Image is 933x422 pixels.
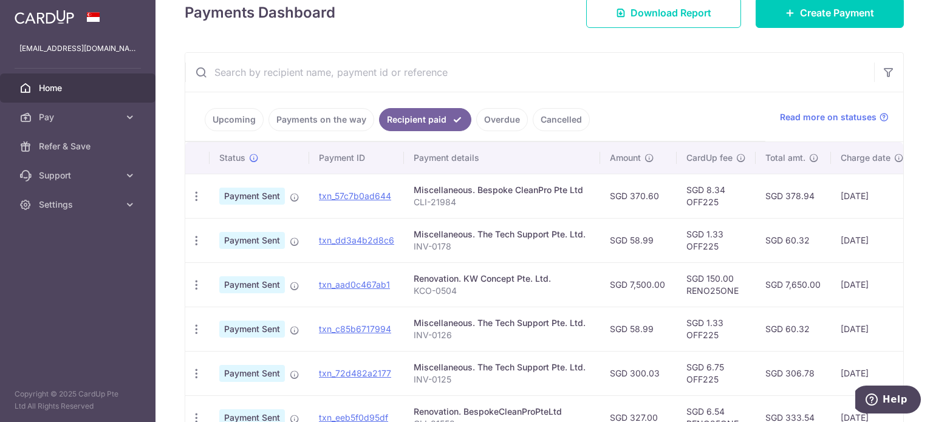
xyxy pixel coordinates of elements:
span: Download Report [631,5,711,20]
span: Read more on statuses [780,111,877,123]
div: Renovation. BespokeCleanProPteLtd [414,406,590,418]
h4: Payments Dashboard [185,2,335,24]
a: txn_c85b6717994 [319,324,391,334]
a: Payments on the way [268,108,374,131]
span: Payment Sent [219,365,285,382]
a: txn_aad0c467ab1 [319,279,390,290]
td: SGD 1.33 OFF225 [677,218,756,262]
a: txn_dd3a4b2d8c6 [319,235,394,245]
p: [EMAIL_ADDRESS][DOMAIN_NAME] [19,43,136,55]
a: Upcoming [205,108,264,131]
span: CardUp fee [686,152,733,164]
td: SGD 300.03 [600,351,677,395]
div: Miscellaneous. The Tech Support Pte. Ltd. [414,361,590,373]
td: SGD 150.00 RENO25ONE [677,262,756,307]
p: INV-0178 [414,240,590,253]
td: SGD 6.75 OFF225 [677,351,756,395]
span: Status [219,152,245,164]
div: Miscellaneous. Bespoke CleanPro Pte Ltd [414,184,590,196]
img: CardUp [15,10,74,24]
td: SGD 60.32 [756,307,831,351]
span: Payment Sent [219,276,285,293]
p: INV-0125 [414,373,590,386]
div: Renovation. KW Concept Pte. Ltd. [414,273,590,285]
p: KCO-0504 [414,285,590,297]
td: SGD 7,500.00 [600,262,677,307]
td: SGD 58.99 [600,307,677,351]
a: Cancelled [533,108,590,131]
a: Read more on statuses [780,111,889,123]
td: SGD 306.78 [756,351,831,395]
input: Search by recipient name, payment id or reference [185,53,874,92]
a: Overdue [476,108,528,131]
td: SGD 58.99 [600,218,677,262]
span: Refer & Save [39,140,119,152]
td: [DATE] [831,174,914,218]
p: CLI-21984 [414,196,590,208]
span: Payment Sent [219,188,285,205]
a: Recipient paid [379,108,471,131]
span: Payment Sent [219,232,285,249]
td: SGD 1.33 OFF225 [677,307,756,351]
span: Settings [39,199,119,211]
td: SGD 8.34 OFF225 [677,174,756,218]
a: txn_72d482a2177 [319,368,391,378]
th: Payment details [404,142,600,174]
td: [DATE] [831,262,914,307]
div: Miscellaneous. The Tech Support Pte. Ltd. [414,317,590,329]
p: INV-0126 [414,329,590,341]
iframe: Opens a widget where you can find more information [855,386,921,416]
td: SGD 370.60 [600,174,677,218]
td: SGD 7,650.00 [756,262,831,307]
span: Create Payment [800,5,874,20]
td: [DATE] [831,218,914,262]
td: [DATE] [831,307,914,351]
a: txn_57c7b0ad644 [319,191,391,201]
span: Support [39,169,119,182]
th: Payment ID [309,142,404,174]
td: [DATE] [831,351,914,395]
span: Home [39,82,119,94]
span: Pay [39,111,119,123]
span: Total amt. [765,152,805,164]
div: Miscellaneous. The Tech Support Pte. Ltd. [414,228,590,240]
td: SGD 378.94 [756,174,831,218]
td: SGD 60.32 [756,218,831,262]
span: Amount [610,152,641,164]
span: Charge date [841,152,890,164]
span: Payment Sent [219,321,285,338]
